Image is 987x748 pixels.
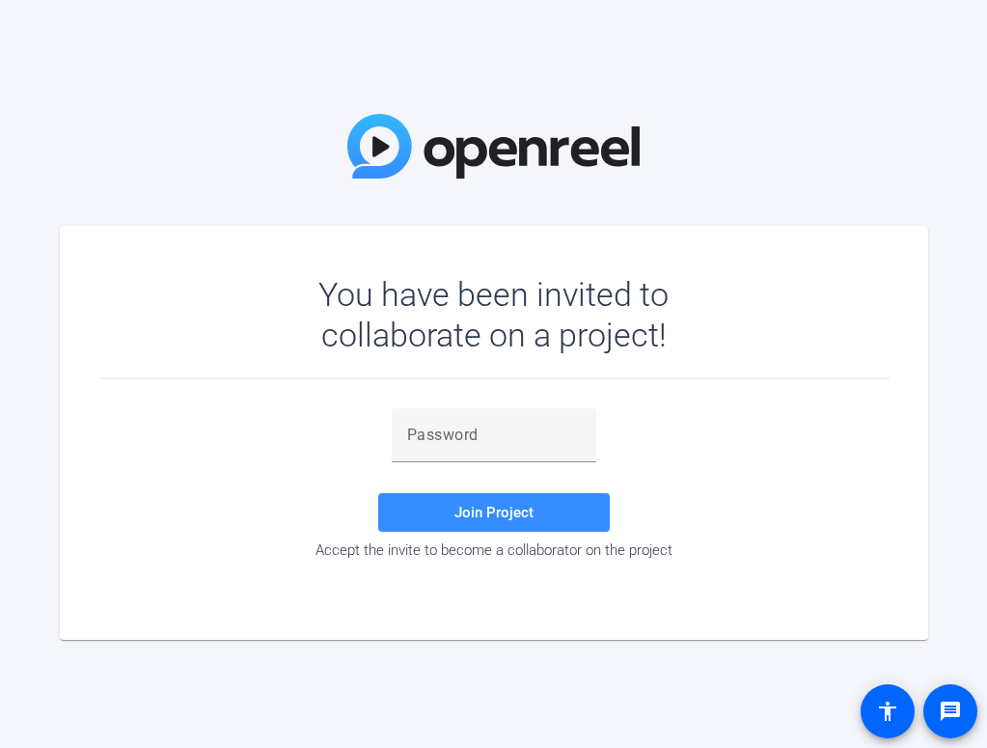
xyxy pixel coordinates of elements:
span: Join Project [454,504,534,521]
div: You have been invited to collaborate on a project! [262,274,725,355]
div: Accept the invite to become a collaborator on the project [98,541,890,559]
img: OpenReel Logo [347,114,641,179]
mat-icon: accessibility [876,700,899,723]
input: Password [407,424,581,447]
button: Join Project [378,493,610,532]
mat-icon: message [939,700,962,723]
